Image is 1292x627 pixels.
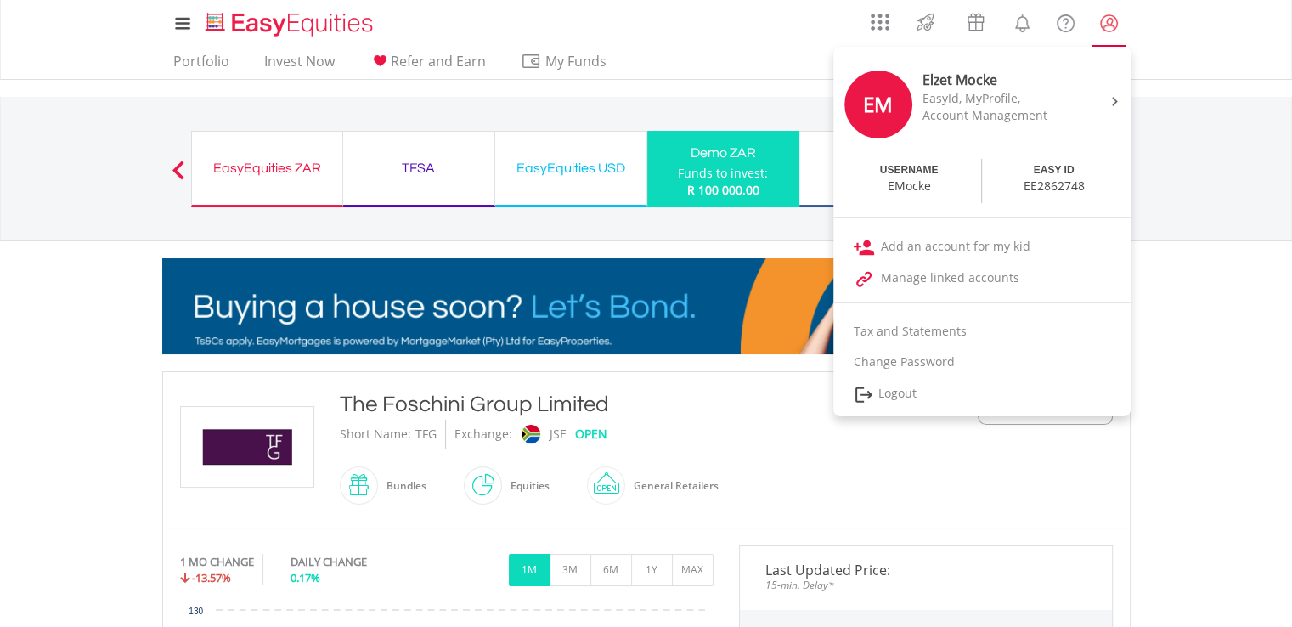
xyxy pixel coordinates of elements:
[833,263,1131,294] a: Manage linked accounts
[687,182,759,198] span: R 100 000.00
[951,4,1001,36] a: Vouchers
[340,420,411,449] div: Short Name:
[521,425,539,443] img: jse.png
[590,554,632,586] button: 6M
[1044,4,1087,38] a: FAQ's and Support
[415,420,437,449] div: TFG
[391,52,486,71] span: Refer and Earn
[962,8,990,36] img: vouchers-v2.svg
[363,53,493,79] a: Refer and Earn
[353,156,484,180] div: TFSA
[550,554,591,586] button: 3M
[340,389,873,420] div: The Foschini Group Limited
[454,420,512,449] div: Exchange:
[505,156,636,180] div: EasyEquities USD
[166,53,236,79] a: Portfolio
[753,577,1099,593] span: 15-min. Delay*
[1087,4,1131,42] a: My Profile
[378,466,426,506] div: Bundles
[672,554,714,586] button: MAX
[202,10,380,38] img: EasyEquities_Logo.png
[922,90,1065,107] div: EasyId, MyProfile,
[880,163,939,178] div: USERNAME
[199,4,380,38] a: Home page
[162,258,1131,354] img: EasyMortage Promotion Banner
[871,13,889,31] img: grid-menu-icon.svg
[833,51,1131,209] a: EM Elzet Mocke EasyId, MyProfile, Account Management USERNAME EMocke EASY ID EE2862748
[753,563,1099,577] span: Last Updated Price:
[521,50,632,72] span: My Funds
[888,178,931,195] div: EMocke
[678,165,768,182] div: Funds to invest:
[1024,178,1085,195] div: EE2862748
[202,156,332,180] div: EasyEquities ZAR
[844,71,912,138] div: EM
[810,156,940,180] div: Demo USD
[833,347,1131,377] a: Change Password
[833,316,1131,347] a: Tax and Statements
[860,4,900,31] a: AppsGrid
[575,420,607,449] div: OPEN
[1001,4,1044,38] a: Notifications
[922,71,1065,90] div: Elzet Mocke
[180,554,254,570] div: 1 MO CHANGE
[911,8,939,36] img: thrive-v2.svg
[183,407,311,487] img: EQU.ZA.TFG.png
[192,570,231,585] span: -13.57%
[657,141,789,165] div: Demo ZAR
[291,570,320,585] span: 0.17%
[833,377,1131,412] a: Logout
[291,554,424,570] div: DAILY CHANGE
[509,554,550,586] button: 1M
[1034,163,1075,178] div: EASY ID
[550,420,567,449] div: JSE
[189,607,203,616] text: 130
[502,466,550,506] div: Equities
[922,107,1065,124] div: Account Management
[257,53,341,79] a: Invest Now
[833,231,1131,263] a: Add an account for my kid
[631,554,673,586] button: 1Y
[625,466,719,506] div: General Retailers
